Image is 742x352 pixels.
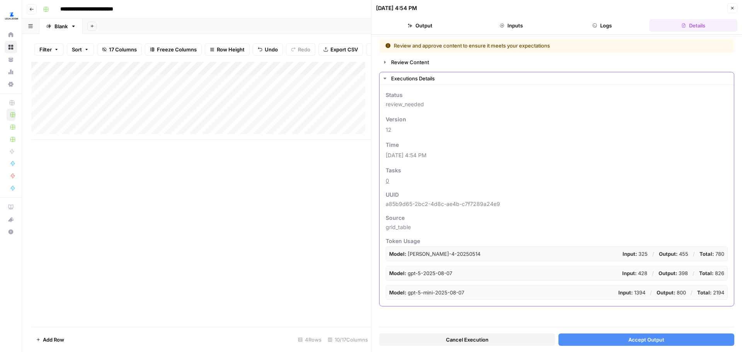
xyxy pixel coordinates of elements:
[691,289,693,296] p: /
[697,289,724,296] p: 2194
[97,43,142,56] button: 17 Columns
[389,289,464,296] p: gpt-5-mini-2025-08-07
[205,43,250,56] button: Row Height
[34,43,64,56] button: Filter
[659,251,677,257] strong: Output:
[391,58,729,66] div: Review Content
[699,251,714,257] strong: Total:
[693,250,695,258] p: /
[623,250,648,258] p: 325
[699,269,724,277] p: 826
[386,237,728,245] span: Token Usage
[386,177,389,184] a: 0
[379,333,555,346] button: Cancel Execution
[5,9,19,23] img: LegalZoom Logo
[318,43,363,56] button: Export CSV
[386,223,728,231] span: grid_table
[386,167,401,174] span: Tasks
[217,46,245,53] span: Row Height
[622,269,647,277] p: 428
[67,43,94,56] button: Sort
[5,201,17,213] a: AirOps Academy
[330,46,358,53] span: Export CSV
[618,289,633,296] strong: Input:
[5,226,17,238] button: Help + Support
[657,289,675,296] strong: Output:
[649,19,737,32] button: Details
[157,46,197,53] span: Freeze Columns
[558,19,647,32] button: Logs
[386,191,399,199] span: UUID
[54,22,68,30] div: Blank
[391,75,729,82] div: Executions Details
[31,333,69,346] button: Add Row
[558,333,735,346] button: Accept Output
[652,250,654,258] p: /
[5,214,17,225] div: What's new?
[39,19,83,34] a: Blank
[389,289,406,296] strong: Model:
[298,46,310,53] span: Redo
[5,29,17,41] a: Home
[5,41,17,53] a: Browse
[325,333,371,346] div: 10/17 Columns
[699,250,724,258] p: 780
[697,289,711,296] strong: Total:
[5,6,17,26] button: Workspace: LegalZoom
[386,91,403,99] span: Status
[618,289,645,296] p: 1394
[446,336,488,343] span: Cancel Execution
[5,213,17,226] button: What's new?
[72,46,82,53] span: Sort
[659,270,677,276] strong: Output:
[389,269,452,277] p: gpt-5-2025-08-07
[385,42,639,49] div: Review and approve content to ensure it meets your expectations
[659,250,688,258] p: 455
[386,214,405,222] span: Source
[286,43,315,56] button: Redo
[699,270,713,276] strong: Total:
[39,46,52,53] span: Filter
[652,269,654,277] p: /
[295,333,325,346] div: 4 Rows
[376,4,417,12] div: [DATE] 4:54 PM
[109,46,137,53] span: 17 Columns
[389,251,406,257] strong: Model:
[265,46,278,53] span: Undo
[376,19,464,32] button: Output
[386,141,399,149] span: Time
[467,19,555,32] button: Inputs
[628,336,664,343] span: Accept Output
[657,289,686,296] p: 800
[386,151,728,159] span: [DATE] 4:54 PM
[43,336,64,343] span: Add Row
[389,270,406,276] strong: Model:
[622,270,636,276] strong: Input:
[380,72,734,85] button: Executions Details
[380,56,734,68] button: Review Content
[380,85,734,306] div: Executions Details
[386,200,728,208] span: a85b9d65-2bc2-4d8c-ae4b-c7f7289a24e9
[5,78,17,90] a: Settings
[5,66,17,78] a: Usage
[693,269,694,277] p: /
[386,116,406,123] span: Version
[623,251,637,257] strong: Input:
[386,100,728,108] span: review_needed
[659,269,688,277] p: 398
[253,43,283,56] button: Undo
[145,43,202,56] button: Freeze Columns
[5,53,17,66] a: Your Data
[650,289,652,296] p: /
[386,126,728,134] span: 12
[389,250,480,258] p: claude-sonnet-4-20250514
